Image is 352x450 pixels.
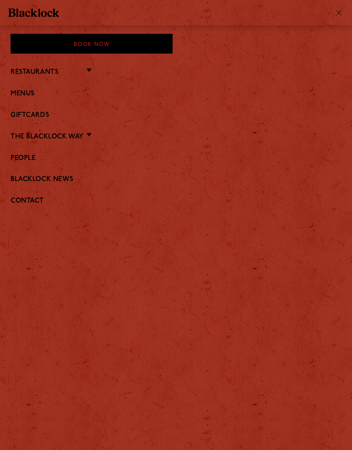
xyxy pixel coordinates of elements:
a: Restaurants [11,68,58,76]
a: Menus [11,90,341,98]
img: BL_Textured_Logo-footer-cropped.svg [8,8,59,17]
a: Blacklock News [11,176,341,184]
a: Giftcards [11,111,341,119]
a: The Blacklock Way [11,133,84,141]
div: Book Now [11,34,173,54]
a: Contact [11,197,341,205]
a: People [11,155,341,163]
